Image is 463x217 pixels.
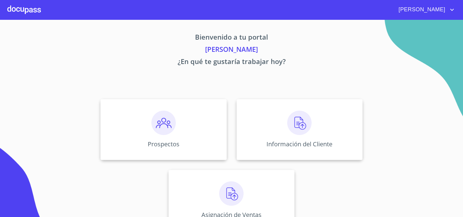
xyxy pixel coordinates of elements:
[287,111,312,135] img: carga.png
[148,140,179,148] p: Prospectos
[44,32,420,44] p: Bienvenido a tu portal
[394,5,456,15] button: account of current user
[44,44,420,56] p: [PERSON_NAME]
[151,111,176,135] img: prospectos.png
[394,5,448,15] span: [PERSON_NAME]
[44,56,420,69] p: ¿En qué te gustaría trabajar hoy?
[266,140,332,148] p: Información del Cliente
[219,181,244,206] img: carga.png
